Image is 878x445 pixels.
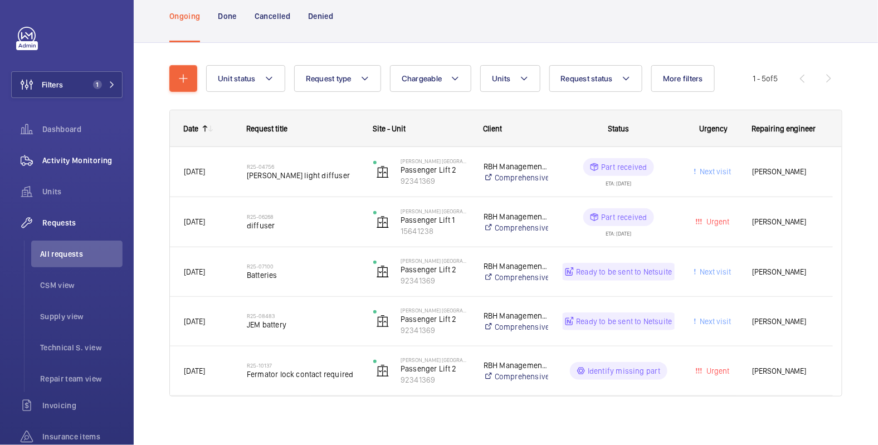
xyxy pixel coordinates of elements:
[184,366,205,375] span: [DATE]
[601,162,647,173] p: Part received
[484,211,548,222] p: RBH Management- [PERSON_NAME] [GEOGRAPHIC_DATA]
[663,74,703,83] span: More filters
[401,307,469,314] p: [PERSON_NAME] [GEOGRAPHIC_DATA]
[484,261,548,272] p: RBH Management- [PERSON_NAME] [GEOGRAPHIC_DATA]
[247,263,359,270] h2: R25-07100
[218,11,236,22] p: Done
[306,74,352,83] span: Request type
[402,74,442,83] span: Chargeable
[608,124,630,133] span: Status
[42,79,63,90] span: Filters
[206,65,285,92] button: Unit status
[11,71,123,98] button: Filters1
[601,212,647,223] p: Part received
[401,175,469,187] p: 92341369
[247,369,359,380] span: Fermator lock contact required
[401,226,469,237] p: 15641238
[704,217,729,226] span: Urgent
[401,275,469,286] p: 92341369
[699,124,728,133] span: Urgency
[42,186,123,197] span: Units
[376,165,389,179] img: elevator.svg
[247,362,359,369] h2: R25-10137
[752,315,819,328] span: [PERSON_NAME]
[483,124,502,133] span: Client
[704,366,729,375] span: Urgent
[698,317,731,326] span: Next visit
[752,165,819,178] span: [PERSON_NAME]
[401,264,469,275] p: Passenger Lift 2
[401,325,469,336] p: 92341369
[218,74,256,83] span: Unit status
[247,270,359,281] span: Batteries
[480,65,540,92] button: Units
[401,314,469,325] p: Passenger Lift 2
[752,216,819,228] span: [PERSON_NAME]
[40,248,123,260] span: All requests
[576,316,672,327] p: Ready to be sent to Netsuite
[651,65,715,92] button: More filters
[588,365,661,376] p: Identify missing part
[401,374,469,385] p: 92341369
[246,124,287,133] span: Request title
[606,226,632,236] div: ETA: [DATE]
[40,373,123,384] span: Repair team view
[184,267,205,276] span: [DATE]
[752,365,819,378] span: [PERSON_NAME]
[184,217,205,226] span: [DATE]
[247,319,359,330] span: JEM battery
[484,321,548,332] a: Comprehensive
[247,170,359,181] span: [PERSON_NAME] light diffuser
[40,311,123,322] span: Supply view
[390,65,472,92] button: Chargeable
[561,74,613,83] span: Request status
[40,280,123,291] span: CSM view
[247,312,359,319] h2: R25-08483
[247,213,359,220] h2: R25-06268
[401,257,469,264] p: [PERSON_NAME] [GEOGRAPHIC_DATA]
[247,163,359,170] h2: R25-04756
[484,310,548,321] p: RBH Management- [PERSON_NAME] [GEOGRAPHIC_DATA]
[247,220,359,231] span: diffuser
[294,65,381,92] button: Request type
[40,342,123,353] span: Technical S. view
[42,155,123,166] span: Activity Monitoring
[401,356,469,363] p: [PERSON_NAME] [GEOGRAPHIC_DATA]
[376,216,389,229] img: elevator.svg
[255,11,290,22] p: Cancelled
[484,360,548,371] p: RBH Management- [PERSON_NAME] [GEOGRAPHIC_DATA]
[308,11,333,22] p: Denied
[752,266,819,278] span: [PERSON_NAME]
[766,74,773,83] span: of
[183,124,198,133] div: Date
[752,124,816,133] span: Repairing engineer
[606,176,632,186] div: ETA: [DATE]
[376,265,389,278] img: elevator.svg
[184,167,205,176] span: [DATE]
[42,431,123,442] span: Insurance items
[698,267,731,276] span: Next visit
[42,400,123,411] span: Invoicing
[42,124,123,135] span: Dashboard
[698,167,731,176] span: Next visit
[373,124,406,133] span: Site - Unit
[484,222,548,233] a: Comprehensive
[401,363,469,374] p: Passenger Lift 2
[376,315,389,328] img: elevator.svg
[42,217,123,228] span: Requests
[484,172,548,183] a: Comprehensive
[492,74,510,83] span: Units
[401,164,469,175] p: Passenger Lift 2
[484,272,548,283] a: Comprehensive
[753,75,778,82] span: 1 - 5 5
[184,317,205,326] span: [DATE]
[401,158,469,164] p: [PERSON_NAME] [GEOGRAPHIC_DATA]
[169,11,200,22] p: Ongoing
[549,65,643,92] button: Request status
[484,371,548,382] a: Comprehensive
[401,214,469,226] p: Passenger Lift 1
[484,161,548,172] p: RBH Management- [PERSON_NAME] [GEOGRAPHIC_DATA]
[93,80,102,89] span: 1
[376,364,389,378] img: elevator.svg
[401,208,469,214] p: [PERSON_NAME] [GEOGRAPHIC_DATA]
